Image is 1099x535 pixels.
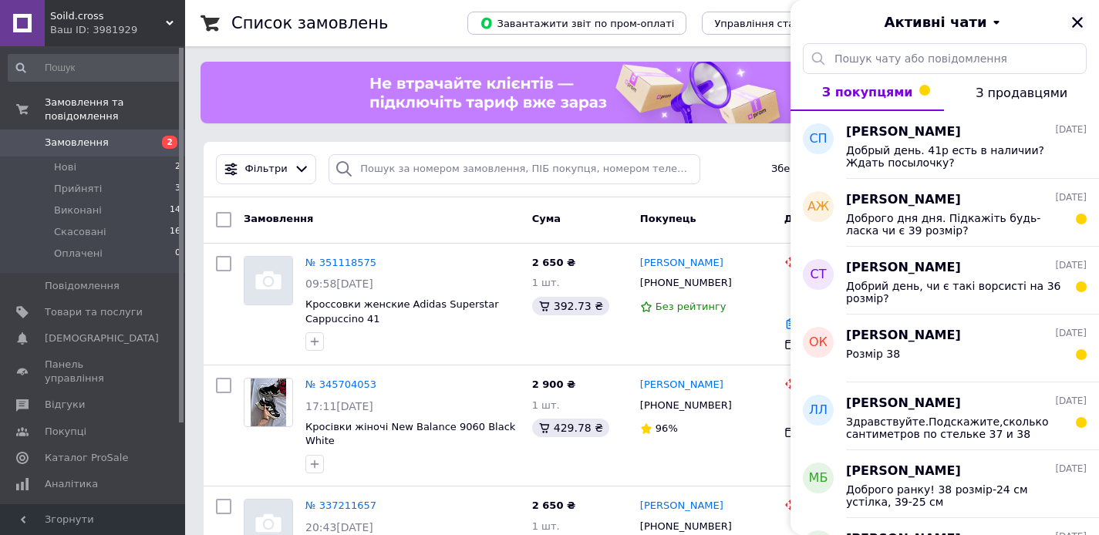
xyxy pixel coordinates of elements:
span: [PERSON_NAME] [846,259,961,277]
span: Покупці [45,425,86,439]
span: 20:43[DATE] [305,521,373,533]
div: 392.73 ₴ [532,297,609,315]
span: [PERSON_NAME] [846,123,961,141]
a: Фото товару [244,256,293,305]
span: 14 [170,204,180,217]
span: Без рейтингу [656,301,726,312]
span: 1 шт. [532,399,560,411]
span: СП [809,130,827,148]
span: 2 [162,136,177,149]
span: [PERSON_NAME] [846,191,961,209]
button: МБ[PERSON_NAME][DATE]Доброго ранку! 38 розмір-24 см устілка, 39-25 см [791,450,1099,518]
input: Пошук за номером замовлення, ПІБ покупця, номером телефону, Email, номером накладної [329,154,700,184]
button: З продавцями [944,74,1099,111]
span: Добрый день. 41р есть в наличии? Ждать посылочку? [846,144,1065,169]
span: Доброго ранку! 38 розмір-24 см устілка, 39-25 см [846,483,1065,508]
span: 1 шт. [532,520,560,532]
span: ОК [809,334,828,352]
span: Здравствуйте.Подскажите,сколько сантиметров по стельке 37 и 38 размеры.Спасибо [846,416,1065,440]
span: Завантажити звіт по пром-оплаті [480,16,674,30]
span: 0 [175,247,180,261]
span: 09:58[DATE] [305,278,373,290]
span: 16 [170,225,180,239]
span: Добрий день, чи є такі ворсисті на 36 розмір? [846,280,1065,305]
button: СП[PERSON_NAME][DATE]Добрый день. 41р есть в наличии? Ждать посылочку? [791,111,1099,179]
div: [PHONE_NUMBER] [637,395,735,416]
input: Пошук [8,54,182,82]
span: [DATE] [1055,395,1087,408]
button: Завантажити звіт по пром-оплаті [467,12,686,35]
span: Скасовані [54,225,106,239]
button: АЖ[PERSON_NAME][DATE]Доброго дня дня. Підкажіть будь-ласка чи є 39 розмір? [791,179,1099,247]
span: Оплачені [54,247,103,261]
a: [PERSON_NAME] [640,499,723,513]
a: № 351118575 [305,257,376,268]
img: Фото товару [251,379,287,426]
span: Товари та послуги [45,305,143,319]
span: 2 900 ₴ [532,379,575,390]
span: Збережені фільтри: [771,162,876,177]
span: Доброго дня дня. Підкажіть будь-ласка чи є 39 розмір? [846,212,1065,237]
span: Нові [54,160,76,174]
a: [PERSON_NAME] [640,256,723,271]
span: 2 [175,160,180,174]
span: АЖ [807,198,829,216]
span: Виконані [54,204,102,217]
span: Повідомлення [45,279,120,293]
span: З покупцями [822,85,913,99]
span: [DATE] [1055,259,1087,272]
span: Каталог ProSale [45,451,128,465]
span: Розмір 38 [846,348,900,360]
span: З продавцями [976,86,1067,100]
span: 2 650 ₴ [532,500,575,511]
input: Пошук чату або повідомлення [803,43,1087,74]
span: Управління статусами [714,18,832,29]
span: Замовлення [244,213,313,224]
div: [PHONE_NUMBER] [637,273,735,293]
span: Відгуки [45,398,85,412]
span: 17:11[DATE] [305,400,373,412]
a: № 337211657 [305,500,376,511]
span: 2 650 ₴ [532,257,575,268]
img: Фото товару [244,257,292,305]
a: [PERSON_NAME] [640,378,723,392]
span: Покупець [640,213,696,224]
span: [DEMOGRAPHIC_DATA] [45,331,159,345]
span: СТ [811,266,827,284]
button: Закрити [1068,13,1087,32]
button: ЛЛ[PERSON_NAME][DATE]Здравствуйте.Подскажите,сколько сантиметров по стельке 37 и 38 размеры.Спасибо [791,382,1099,450]
button: З покупцями [791,74,944,111]
img: 6677453955_w2048_h2048_1536h160_ne_vtrachajte_kl__it_tarif_vzhe_zaraz_1.png [346,62,939,123]
span: [DATE] [1055,463,1087,476]
a: Кросівки жіночі New Balance 9060 Black White [305,421,515,447]
span: [PERSON_NAME] [846,327,961,345]
button: Управління статусами [702,12,844,35]
a: Фото товару [244,378,293,427]
span: Soild.cross [50,9,166,23]
span: 96% [656,422,678,434]
span: МБ [809,469,828,487]
span: 3 [175,182,180,196]
span: Доставка та оплата [784,213,898,224]
span: Замовлення [45,136,109,150]
span: ЛЛ [809,402,828,419]
h1: Список замовлень [231,14,388,32]
div: Ваш ID: 3981929 [50,23,185,37]
span: 1 шт. [532,277,560,288]
span: [DATE] [1055,327,1087,340]
button: Активні чати [834,12,1056,32]
button: ОК[PERSON_NAME][DATE]Розмір 38 [791,315,1099,382]
span: Активні чати [884,12,986,32]
span: Панель управління [45,358,143,385]
span: Прийняті [54,182,102,196]
div: 429.78 ₴ [532,419,609,437]
span: Cума [532,213,561,224]
span: [PERSON_NAME] [846,395,961,412]
span: Фільтри [245,162,288,177]
span: [DATE] [1055,123,1087,136]
a: Кроссовки женские Adidas Superstar Cappuccino 41 [305,298,499,325]
span: [DATE] [1055,191,1087,204]
span: Аналітика [45,477,98,491]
